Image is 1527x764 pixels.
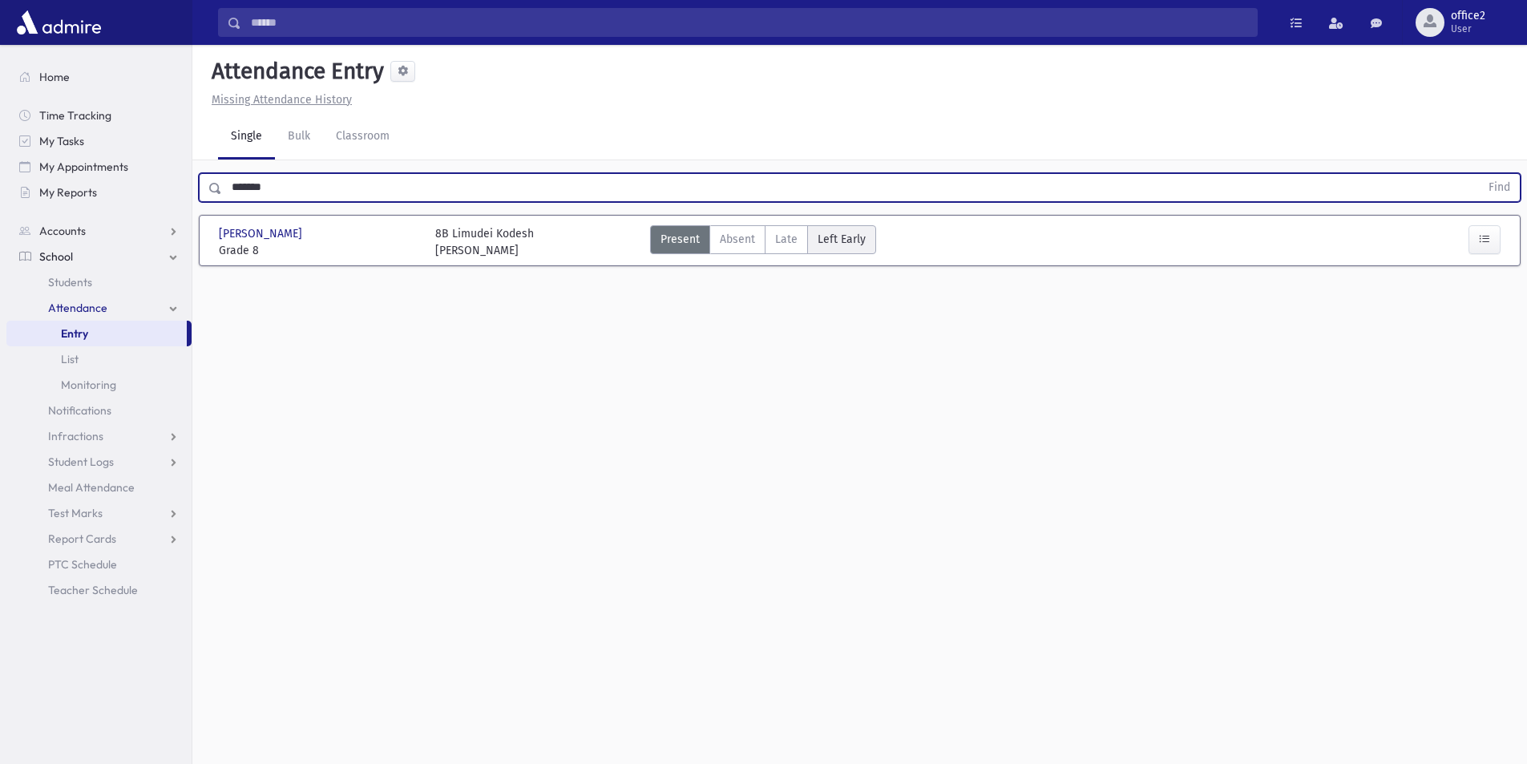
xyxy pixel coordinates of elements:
a: Attendance [6,295,192,321]
span: Absent [720,231,755,248]
a: Missing Attendance History [205,93,352,107]
a: Teacher Schedule [6,577,192,603]
a: Accounts [6,218,192,244]
span: Entry [61,326,88,341]
a: Home [6,64,192,90]
a: Notifications [6,398,192,423]
a: My Appointments [6,154,192,180]
a: Test Marks [6,500,192,526]
span: Home [39,70,70,84]
span: Report Cards [48,532,116,546]
span: Meal Attendance [48,480,135,495]
span: My Appointments [39,160,128,174]
a: My Tasks [6,128,192,154]
a: List [6,346,192,372]
span: Grade 8 [219,242,419,259]
a: Infractions [6,423,192,449]
a: PTC Schedule [6,552,192,577]
span: PTC Schedule [48,557,117,572]
span: office2 [1451,10,1485,22]
span: Present [660,231,700,248]
span: School [39,249,73,264]
span: Attendance [48,301,107,315]
span: Monitoring [61,378,116,392]
span: My Tasks [39,134,84,148]
a: Monitoring [6,372,192,398]
a: Student Logs [6,449,192,475]
span: Accounts [39,224,86,238]
span: My Reports [39,185,97,200]
a: School [6,244,192,269]
span: User [1451,22,1485,35]
span: Time Tracking [39,108,111,123]
span: Students [48,275,92,289]
span: [PERSON_NAME] [219,225,305,242]
a: Students [6,269,192,295]
a: Bulk [275,115,323,160]
a: Single [218,115,275,160]
a: Entry [6,321,187,346]
h5: Attendance Entry [205,58,384,85]
span: Late [775,231,798,248]
a: My Reports [6,180,192,205]
span: Student Logs [48,455,114,469]
span: List [61,352,79,366]
a: Report Cards [6,526,192,552]
button: Find [1479,174,1520,201]
span: Teacher Schedule [48,583,138,597]
span: Left Early [818,231,866,248]
div: AttTypes [650,225,876,259]
u: Missing Attendance History [212,93,352,107]
span: Notifications [48,403,111,418]
a: Meal Attendance [6,475,192,500]
input: Search [241,8,1257,37]
span: Infractions [48,429,103,443]
a: Classroom [323,115,402,160]
div: 8B Limudei Kodesh [PERSON_NAME] [435,225,534,259]
a: Time Tracking [6,103,192,128]
img: AdmirePro [13,6,105,38]
span: Test Marks [48,506,103,520]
